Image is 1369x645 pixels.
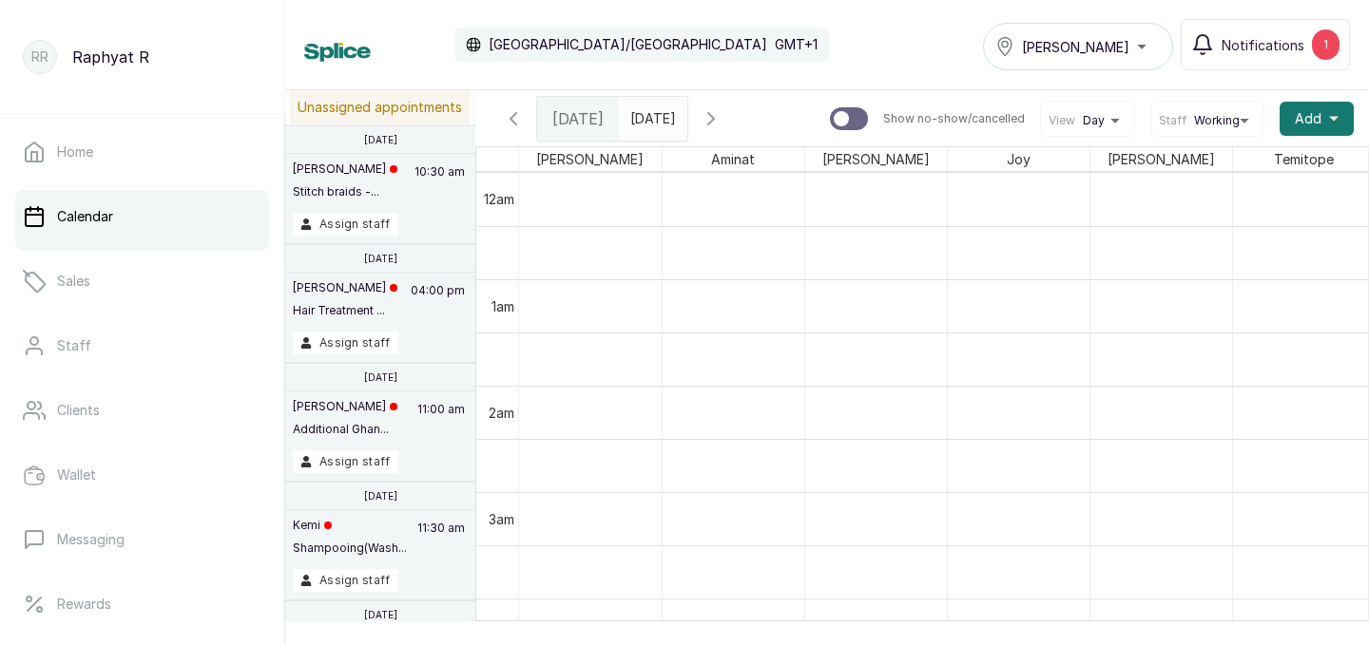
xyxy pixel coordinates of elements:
button: [PERSON_NAME] [983,23,1173,70]
span: [PERSON_NAME] [1022,37,1129,57]
span: Working [1194,113,1240,128]
p: Calendar [57,207,113,226]
div: 4am [484,616,518,636]
a: Home [15,125,269,179]
button: ViewDay [1049,113,1127,128]
p: 10:30 am [412,161,468,213]
p: [PERSON_NAME] [293,161,397,177]
p: Shampooing(Wash... [293,541,407,556]
div: 12am [480,189,518,209]
p: [PERSON_NAME] [293,280,397,295]
span: Notifications [1222,35,1304,55]
button: Assign staff [293,332,398,354]
span: [PERSON_NAME] [1104,147,1219,171]
div: [DATE] [537,97,619,141]
p: 04:00 pm [408,280,468,332]
button: Assign staff [293,213,398,236]
span: Add [1295,109,1321,128]
p: [DATE] [364,490,397,502]
p: RR [31,47,48,66]
p: Sales [57,272,90,291]
span: [PERSON_NAME] [532,147,647,171]
p: Wallet [57,465,96,484]
p: Rewards [57,595,111,614]
p: Messaging [57,530,125,549]
p: Additional Ghan... [293,422,397,437]
p: Show no-show/cancelled [883,111,1025,126]
p: [DATE] [364,609,397,620]
p: [DATE] [364,371,397,383]
p: Raphyat R [72,46,149,68]
button: Notifications1 [1181,19,1350,70]
a: Calendar [15,190,269,243]
a: Sales [15,255,269,308]
p: GMT+1 [775,35,818,54]
div: 1 [1312,29,1340,60]
span: [PERSON_NAME] [819,147,934,171]
p: [DATE] [364,253,397,264]
span: Temitope [1270,147,1338,171]
div: 3am [485,509,518,529]
p: Hair Treatment ... [293,303,397,318]
p: Clients [57,401,100,420]
a: Clients [15,384,269,437]
span: View [1049,113,1075,128]
span: Joy [1003,147,1034,171]
button: StaffWorking [1159,113,1256,128]
p: Staff [57,336,91,355]
p: Home [57,142,93,161]
a: Staff [15,319,269,372]
span: [DATE] [552,107,604,130]
button: Assign staff [293,569,398,592]
span: Staff [1159,113,1186,128]
span: Day [1083,113,1105,128]
a: Rewards [15,578,269,631]
a: Messaging [15,513,269,566]
p: [GEOGRAPHIC_DATA]/[GEOGRAPHIC_DATA] [489,35,767,54]
button: Add [1280,102,1354,136]
p: 11:00 am [415,399,468,450]
div: 2am [485,403,518,423]
div: 1am [488,296,518,316]
p: Kemi [293,518,407,533]
a: Wallet [15,448,269,502]
p: [PERSON_NAME] [293,399,397,414]
p: [DATE] [364,134,397,145]
p: Unassigned appointments [290,90,470,124]
p: Stitch braids -... [293,184,397,199]
span: Aminat [707,147,759,171]
p: 11:30 am [415,518,468,569]
button: Assign staff [293,450,398,473]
